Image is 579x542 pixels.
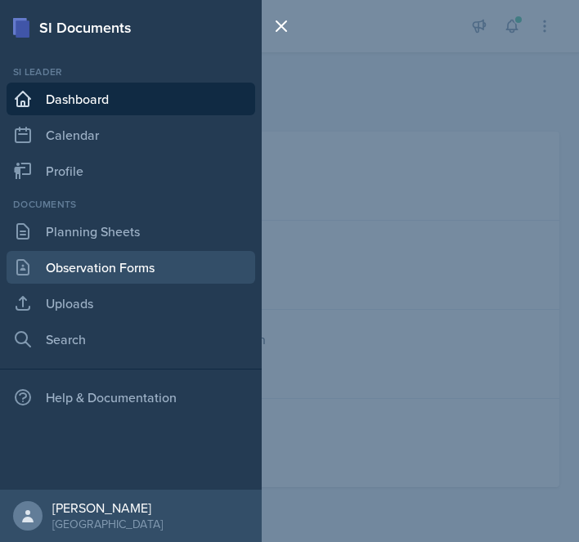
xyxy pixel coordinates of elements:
div: Si leader [7,65,255,79]
a: Planning Sheets [7,215,255,248]
a: Profile [7,155,255,187]
a: Observation Forms [7,251,255,284]
a: Dashboard [7,83,255,115]
div: [PERSON_NAME] [52,499,163,516]
a: Search [7,323,255,356]
a: Uploads [7,287,255,320]
div: [GEOGRAPHIC_DATA] [52,516,163,532]
div: Documents [7,197,255,212]
div: Help & Documentation [7,381,255,414]
a: Calendar [7,119,255,151]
